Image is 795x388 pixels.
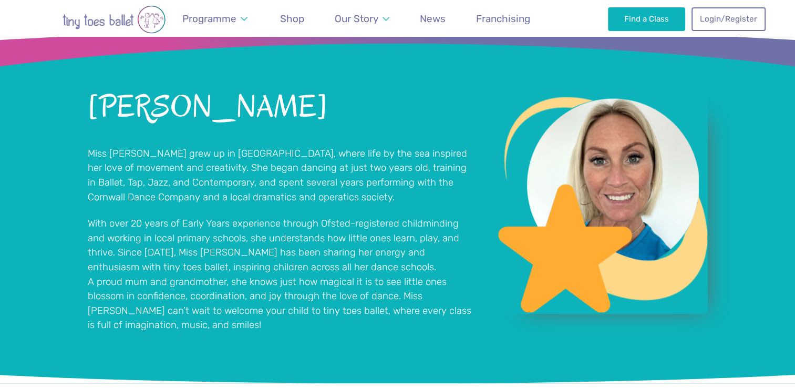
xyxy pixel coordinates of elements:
a: Programme [178,6,253,31]
a: News [415,6,451,31]
p: With over 20 years of Early Years experience through Ofsted-registered childminding and working i... [88,217,471,333]
span: Franchising [476,13,530,25]
a: Find a Class [608,7,685,30]
span: Our Story [335,13,378,25]
a: View full-size image [498,96,708,314]
a: Franchising [471,6,535,31]
a: Shop [275,6,309,31]
h2: [PERSON_NAME] [88,91,471,123]
p: Miss [PERSON_NAME] grew up in [GEOGRAPHIC_DATA], where life by the sea inspired her love of movem... [88,147,471,205]
a: Our Story [329,6,394,31]
span: News [420,13,446,25]
span: Programme [182,13,236,25]
img: tiny toes ballet [30,5,198,34]
a: Login/Register [691,7,765,30]
span: Shop [280,13,304,25]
